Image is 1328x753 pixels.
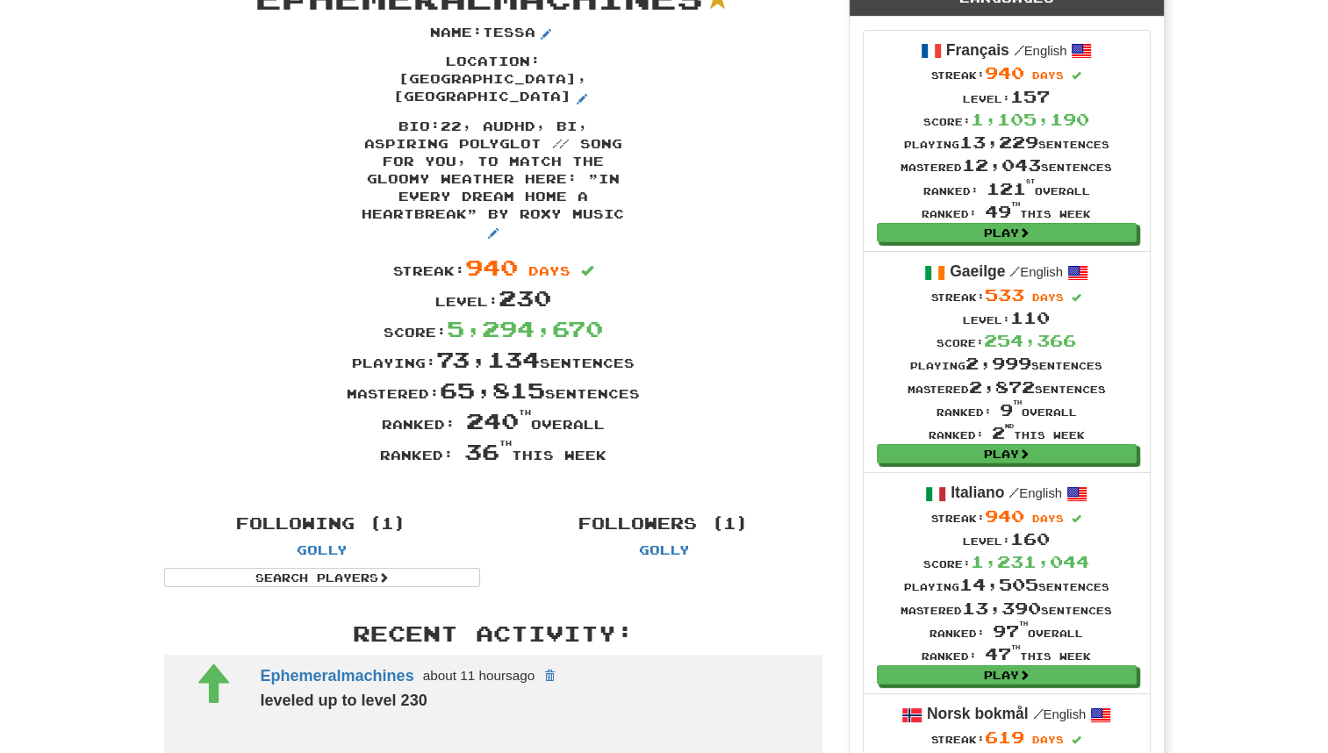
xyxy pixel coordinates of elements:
div: Ranked: this week [901,200,1112,223]
span: 13,390 [962,599,1041,618]
span: 940 [465,254,518,280]
strong: Norsk bokmål [927,705,1029,722]
span: Streak includes today. [1072,293,1081,303]
span: 533 [985,285,1024,305]
span: / [1009,263,1020,279]
span: / [1032,706,1043,721]
div: Ranked: overall [901,620,1112,642]
div: Streak: [908,283,1106,306]
small: English [1009,265,1063,279]
span: 940 [985,506,1024,526]
strong: Gaeilge [950,262,1005,280]
sup: th [1013,399,1022,405]
sup: th [499,439,512,448]
p: Bio : 22, audhd, bi, aspiring polyglot // song for you, to match the gloomy weather here: "in eve... [362,118,625,244]
div: Ranked: overall [908,398,1106,421]
div: Score: [908,329,1106,352]
strong: Français [946,41,1009,59]
div: Mastered sentences [908,376,1106,398]
span: 12,043 [962,155,1041,175]
span: 940 [985,63,1024,82]
h4: Followers (1) [506,515,822,533]
sup: th [519,408,531,417]
span: 5,294,670 [447,315,603,341]
span: 2,872 [969,377,1035,397]
div: Score: [901,108,1112,131]
div: Mastered sentences [901,597,1112,620]
a: Play [877,665,1137,685]
span: 254,366 [984,331,1076,350]
div: Ranked: overall [151,405,836,436]
span: 110 [1010,308,1050,327]
iframe: X Post Button [432,476,489,493]
span: days [1032,513,1064,524]
span: 619 [985,728,1024,747]
strong: leveled up to level 230 [261,692,427,709]
div: Level: [151,283,836,313]
div: Streak: [901,505,1112,527]
p: Name : Tessa [430,24,556,45]
div: Score: [901,550,1112,573]
sup: th [1011,644,1020,650]
span: / [1009,484,1019,500]
span: days [528,263,571,278]
div: Score: [151,313,836,344]
span: 240 [466,407,531,434]
span: days [1032,69,1064,81]
sup: st [1026,178,1035,184]
span: 65,815 [440,376,545,403]
sup: th [1019,620,1028,627]
a: Ephemeralmachines [261,666,414,684]
div: Level: [908,306,1106,329]
div: Playing sentences [901,131,1112,154]
small: English [1014,44,1067,58]
span: days [1032,734,1064,745]
div: Streak: [901,61,1112,84]
a: Play [877,444,1137,463]
span: 160 [1010,529,1050,549]
div: Ranked: this week [151,436,836,467]
span: 9 [1000,400,1022,420]
small: about 11 hours ago [423,668,535,683]
span: 36 [464,438,512,464]
div: Playing sentences [908,352,1106,375]
span: 2,999 [965,354,1031,373]
span: 14,505 [959,575,1038,594]
p: Location : [GEOGRAPHIC_DATA], [GEOGRAPHIC_DATA] [362,53,625,109]
span: Streak includes today. [1072,735,1081,745]
iframe: fb:share_button Facebook Social Plugin [495,476,554,493]
span: 2 [992,423,1014,442]
div: Mastered: sentences [151,375,836,405]
span: Streak includes today. [1072,71,1081,81]
div: Ranked: this week [901,642,1112,665]
a: Play [877,223,1137,242]
div: Playing: sentences [151,344,836,375]
a: golly [639,542,690,557]
div: Mastered sentences [901,154,1112,176]
span: 1,231,044 [971,552,1089,571]
span: 13,229 [959,133,1038,152]
span: 73,134 [436,346,540,372]
h4: Following (1) [164,515,480,533]
a: golly [297,542,348,557]
div: Ranked: overall [901,177,1112,200]
span: 121 [987,179,1035,198]
div: Level: [901,527,1112,550]
span: 230 [499,284,551,311]
span: 49 [985,202,1020,221]
span: Streak includes today. [1072,514,1081,524]
span: / [1014,42,1024,58]
div: Streak: [151,252,836,283]
div: Streak: [904,726,1109,749]
div: Playing sentences [901,573,1112,596]
small: English [1032,707,1086,721]
sup: th [1011,201,1020,207]
span: 97 [993,621,1028,641]
small: English [1009,486,1062,500]
div: Level: [901,85,1112,108]
sup: nd [1005,423,1014,429]
span: 47 [985,644,1020,663]
strong: Italiano [951,484,1004,501]
h3: Recent Activity: [164,622,822,645]
span: 1,105,190 [971,110,1089,129]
